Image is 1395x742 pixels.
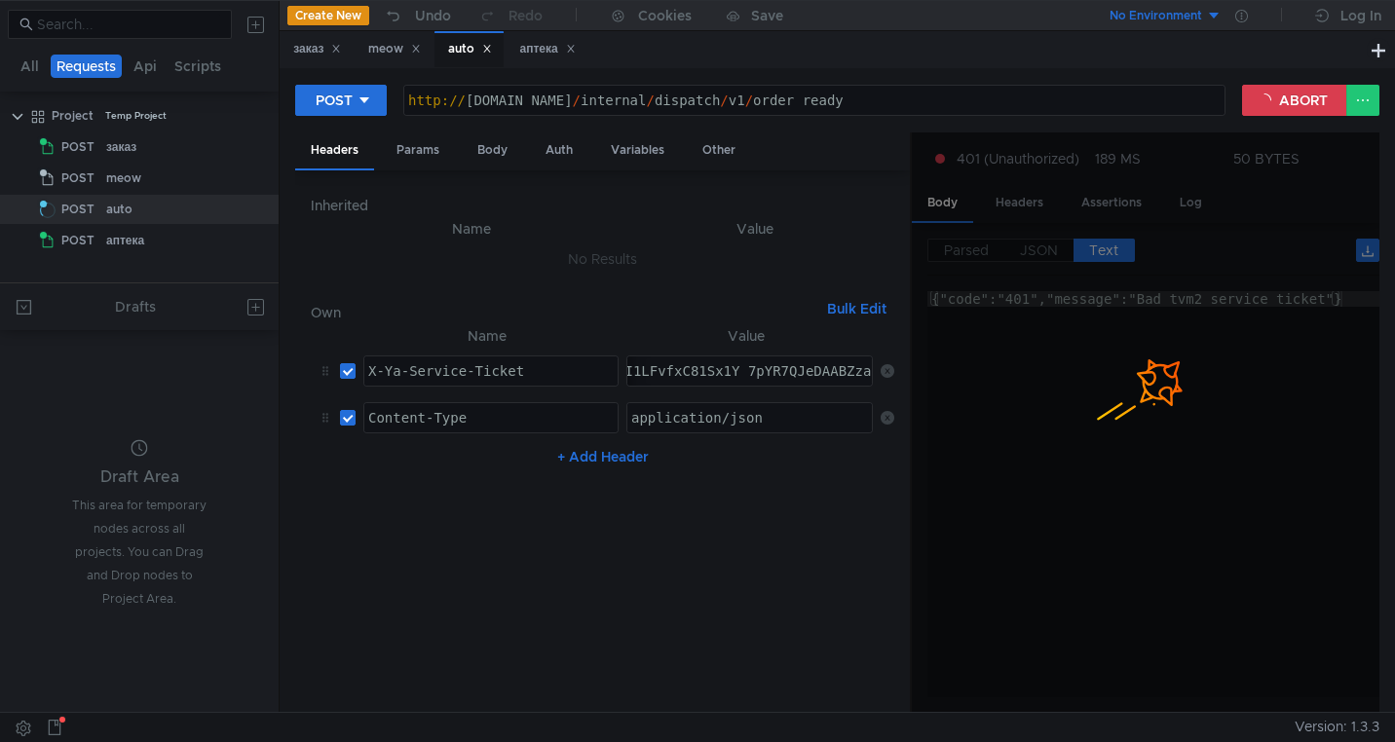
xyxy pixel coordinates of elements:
[1340,4,1381,27] div: Log In
[1242,85,1347,116] button: ABORT
[687,132,751,168] div: Other
[61,195,94,224] span: POST
[595,132,680,168] div: Variables
[1110,7,1202,25] div: No Environment
[295,132,374,170] div: Headers
[448,39,492,59] div: auto
[169,55,227,78] button: Scripts
[287,6,369,25] button: Create New
[105,101,167,130] div: Temp Project
[61,226,94,255] span: POST
[115,295,156,318] div: Drafts
[465,1,556,30] button: Redo
[568,250,637,268] nz-embed-empty: No Results
[509,4,543,27] div: Redo
[381,132,455,168] div: Params
[52,101,94,130] div: Project
[15,55,45,78] button: All
[106,132,136,162] div: заказ
[106,195,132,224] div: auto
[61,132,94,162] span: POST
[415,4,451,27] div: Undo
[311,194,894,217] h6: Inherited
[462,132,523,168] div: Body
[61,164,94,193] span: POST
[356,324,619,348] th: Name
[326,217,616,241] th: Name
[38,201,57,220] span: Loading...
[311,301,819,324] h6: Own
[819,297,894,320] button: Bulk Edit
[619,324,873,348] th: Value
[106,164,141,193] div: meow
[549,445,657,468] button: + Add Header
[638,4,692,27] div: Cookies
[616,217,894,241] th: Value
[369,1,465,30] button: Undo
[293,39,341,59] div: заказ
[106,226,144,255] div: аптека
[51,55,122,78] button: Requests
[295,85,387,116] button: POST
[37,14,220,35] input: Search...
[530,132,588,168] div: Auth
[316,90,353,111] div: POST
[128,55,163,78] button: Api
[519,39,575,59] div: аптека
[1295,713,1379,741] span: Version: 1.3.3
[368,39,421,59] div: meow
[751,9,783,22] div: Save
